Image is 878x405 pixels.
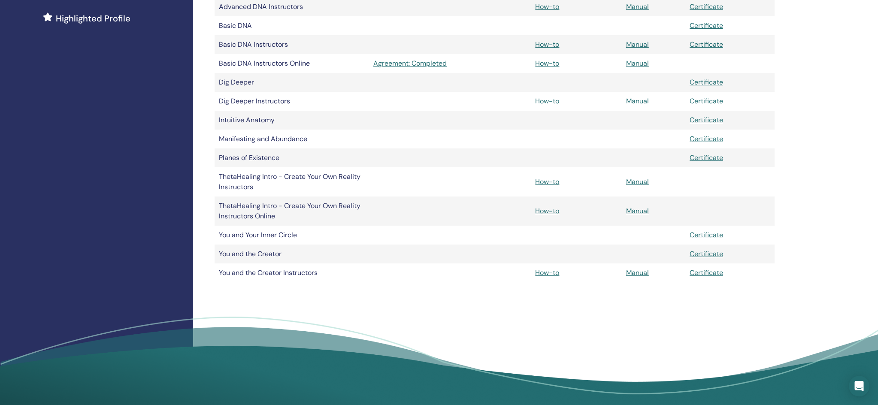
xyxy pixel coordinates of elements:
a: Certificate [690,268,723,277]
td: Basic DNA [215,16,369,35]
a: Certificate [690,249,723,258]
a: Manual [626,97,649,106]
span: Highlighted Profile [56,12,130,25]
a: How-to [535,206,559,215]
a: Manual [626,40,649,49]
a: Certificate [690,2,723,11]
a: Agreement: Completed [373,58,527,69]
a: Certificate [690,97,723,106]
a: How-to [535,40,559,49]
td: ThetaHealing Intro - Create Your Own Reality Instructors Online [215,196,369,226]
td: ThetaHealing Intro - Create Your Own Reality Instructors [215,167,369,196]
a: Certificate [690,40,723,49]
a: Certificate [690,153,723,162]
a: How-to [535,177,559,186]
td: Manifesting and Abundance [215,130,369,148]
a: How-to [535,97,559,106]
a: Manual [626,59,649,68]
a: Manual [626,206,649,215]
a: Manual [626,177,649,186]
a: How-to [535,59,559,68]
div: Open Intercom Messenger [849,376,869,396]
td: Basic DNA Instructors Online [215,54,369,73]
td: You and Your Inner Circle [215,226,369,245]
a: Certificate [690,78,723,87]
a: Certificate [690,21,723,30]
a: How-to [535,268,559,277]
td: Dig Deeper Instructors [215,92,369,111]
td: You and the Creator [215,245,369,263]
a: Certificate [690,230,723,239]
td: Planes of Existence [215,148,369,167]
a: How-to [535,2,559,11]
a: Manual [626,2,649,11]
a: Manual [626,268,649,277]
a: Certificate [690,115,723,124]
td: Basic DNA Instructors [215,35,369,54]
td: You and the Creator Instructors [215,263,369,282]
a: Certificate [690,134,723,143]
td: Dig Deeper [215,73,369,92]
td: Intuitive Anatomy [215,111,369,130]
